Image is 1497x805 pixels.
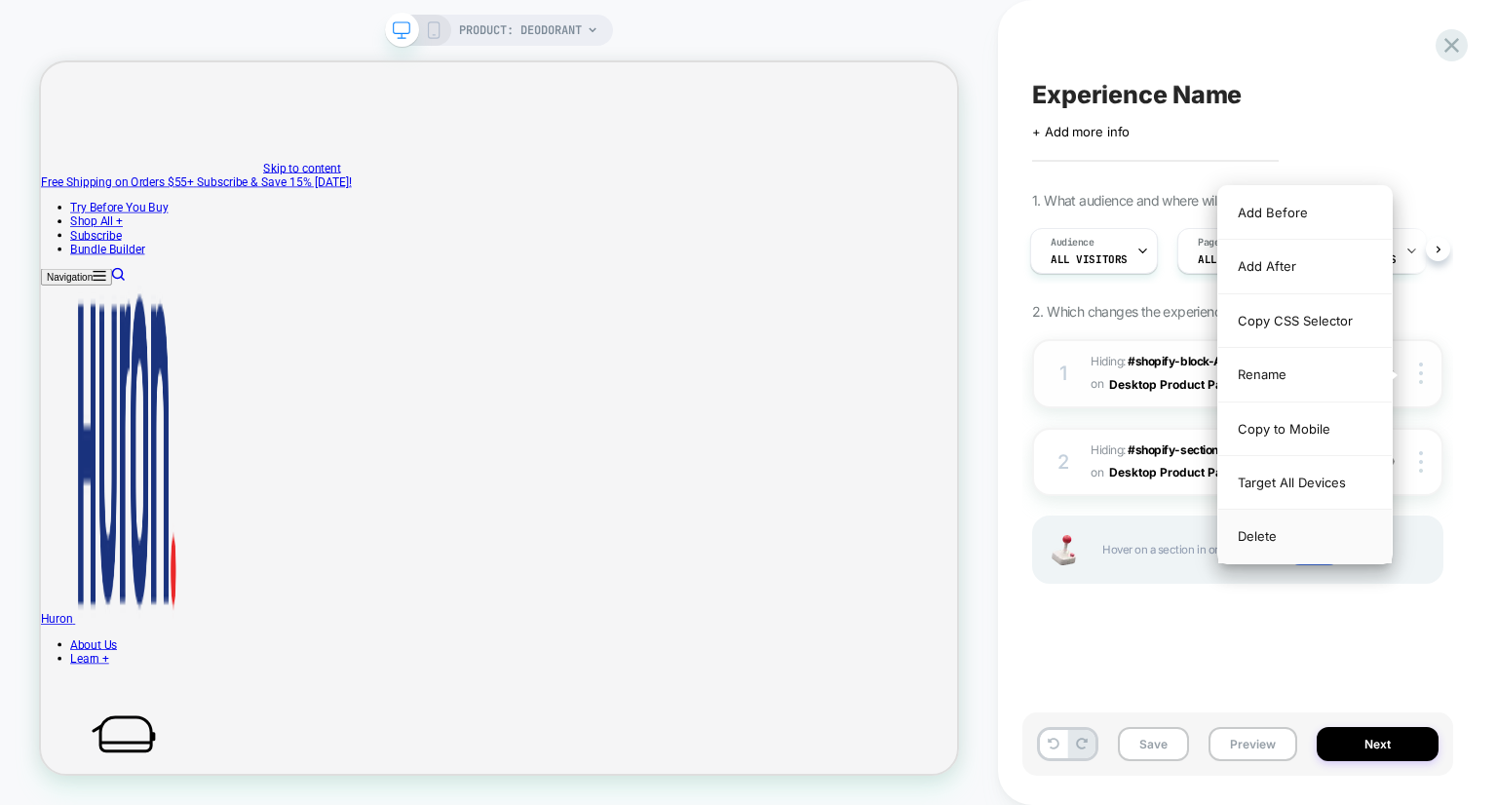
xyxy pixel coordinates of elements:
[1218,348,1392,402] div: Rename
[1218,240,1392,293] div: Add After
[1032,80,1242,109] span: Experience Name
[1091,373,1103,395] span: on
[1109,460,1252,484] button: Desktop Product Page
[1128,354,1312,368] span: #shopify-block-ANjFIVThuQjJCL...
[1218,402,1392,456] div: Copy to Mobile
[1032,192,1337,209] span: 1. What audience and where will the experience run?
[1118,727,1189,761] button: Save
[1032,124,1130,139] span: + Add more info
[1091,440,1351,485] span: Hiding :
[1198,252,1255,266] span: ALL PAGES
[1198,236,1225,249] span: Pages
[1054,444,1073,479] div: 2
[1051,236,1094,249] span: Audience
[1044,535,1083,565] img: Joystick
[1102,534,1422,565] span: Hover on a section in order to edit or
[1091,462,1103,483] span: on
[1317,727,1439,761] button: Next
[1419,363,1423,384] img: close
[1051,252,1128,266] span: All Visitors
[1128,442,1304,457] span: #shopify-section-template--25...
[1032,303,1286,320] span: 2. Which changes the experience contains?
[1209,727,1297,761] button: Preview
[1091,351,1351,397] span: Hiding :
[1054,356,1073,391] div: 1
[1109,372,1252,397] button: Desktop Product Page
[1218,510,1392,562] div: Delete
[459,15,582,46] span: PRODUCT: Deodorant
[1218,456,1392,510] div: Target All Devices
[1419,451,1423,473] img: close
[1218,186,1392,240] div: Add Before
[1218,294,1392,348] div: Copy CSS Selector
